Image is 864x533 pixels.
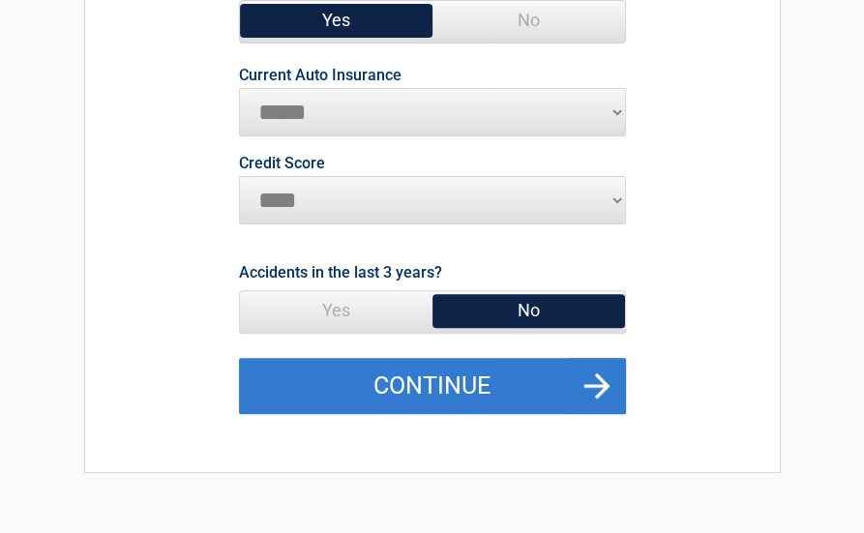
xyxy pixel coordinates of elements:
[239,156,325,171] label: Credit Score
[432,291,625,330] span: No
[240,1,432,40] span: Yes
[239,358,626,414] button: Continue
[240,291,432,330] span: Yes
[239,259,442,285] label: Accidents in the last 3 years?
[239,68,402,83] label: Current Auto Insurance
[432,1,625,40] span: No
